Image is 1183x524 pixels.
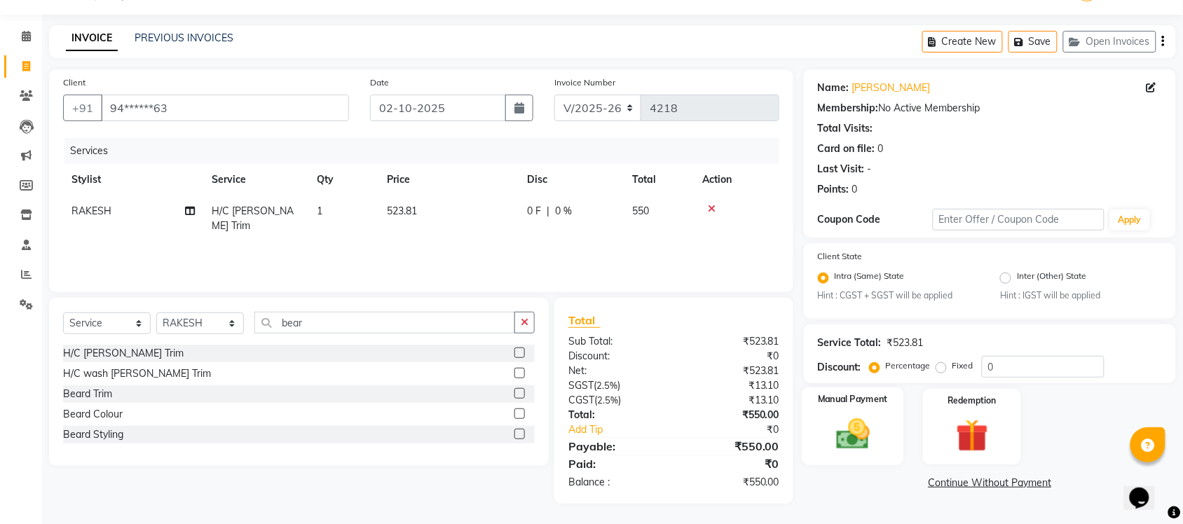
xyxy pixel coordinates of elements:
div: ₹550.00 [673,408,790,422]
div: Payable: [558,438,674,455]
div: ₹13.10 [673,378,790,393]
span: SGST [568,379,594,392]
label: Manual Payment [818,394,888,407]
th: Qty [308,164,378,195]
span: 0 F [527,204,541,219]
a: Add Tip [558,422,693,437]
div: ( ) [558,378,674,393]
span: Total [568,313,601,328]
span: 550 [632,205,649,217]
th: Action [694,164,779,195]
a: [PERSON_NAME] [852,81,931,95]
div: ₹0 [673,349,790,364]
button: Create New [922,31,1003,53]
div: Services [64,138,790,164]
button: Save [1008,31,1058,53]
div: ₹0 [673,455,790,472]
iframe: chat widget [1124,468,1169,510]
div: 0 [878,142,884,156]
small: Hint : IGST will be applied [1000,289,1161,302]
th: Stylist [63,164,203,195]
div: Balance : [558,475,674,490]
button: Apply [1110,209,1150,230]
img: _gift.svg [946,415,999,455]
div: ₹550.00 [673,438,790,455]
div: Net: [558,364,674,378]
input: Search by Name/Mobile/Email/Code [101,95,349,121]
div: Beard Colour [63,407,123,422]
div: ₹523.81 [673,364,790,378]
div: ( ) [558,393,674,408]
div: ₹13.10 [673,393,790,408]
div: Card on file: [818,142,875,156]
div: 0 [852,182,858,197]
div: Last Visit: [818,162,865,177]
label: Date [370,76,389,89]
div: Discount: [818,360,861,375]
label: Percentage [886,359,931,372]
div: H/C [PERSON_NAME] Trim [63,346,184,361]
span: H/C [PERSON_NAME] Trim [212,205,294,232]
th: Disc [519,164,624,195]
input: Search or Scan [254,312,515,333]
img: _cash.svg [826,415,880,454]
label: Invoice Number [554,76,615,89]
div: Points: [818,182,849,197]
label: Intra (Same) State [835,270,905,287]
span: 2.5% [597,394,618,406]
small: Hint : CGST + SGST will be applied [818,289,979,302]
div: - [868,162,872,177]
div: Total Visits: [818,121,873,136]
div: No Active Membership [818,101,1162,116]
div: ₹523.81 [673,334,790,349]
span: 1 [317,205,322,217]
th: Total [624,164,694,195]
input: Enter Offer / Coupon Code [933,209,1105,230]
span: 523.81 [387,205,417,217]
th: Price [378,164,519,195]
div: H/C wash [PERSON_NAME] Trim [63,366,211,381]
th: Service [203,164,308,195]
div: ₹550.00 [673,475,790,490]
div: ₹0 [693,422,790,437]
label: Inter (Other) State [1017,270,1086,287]
div: ₹523.81 [887,336,924,350]
label: Client [63,76,86,89]
a: Continue Without Payment [807,476,1173,490]
span: 2.5% [596,380,617,391]
div: Beard Styling [63,427,123,442]
a: INVOICE [66,26,118,51]
button: +91 [63,95,102,121]
div: Paid: [558,455,674,472]
label: Redemption [948,394,997,407]
button: Open Invoices [1063,31,1156,53]
div: Total: [558,408,674,422]
span: 0 % [555,204,572,219]
div: Service Total: [818,336,882,350]
div: Beard Trim [63,387,112,401]
div: Discount: [558,349,674,364]
label: Client State [818,250,863,263]
span: RAKESH [71,205,111,217]
label: Fixed [952,359,973,372]
span: CGST [568,394,594,406]
div: Coupon Code [818,212,933,227]
div: Name: [818,81,849,95]
a: PREVIOUS INVOICES [135,32,233,44]
div: Sub Total: [558,334,674,349]
div: Membership: [818,101,879,116]
span: | [547,204,549,219]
